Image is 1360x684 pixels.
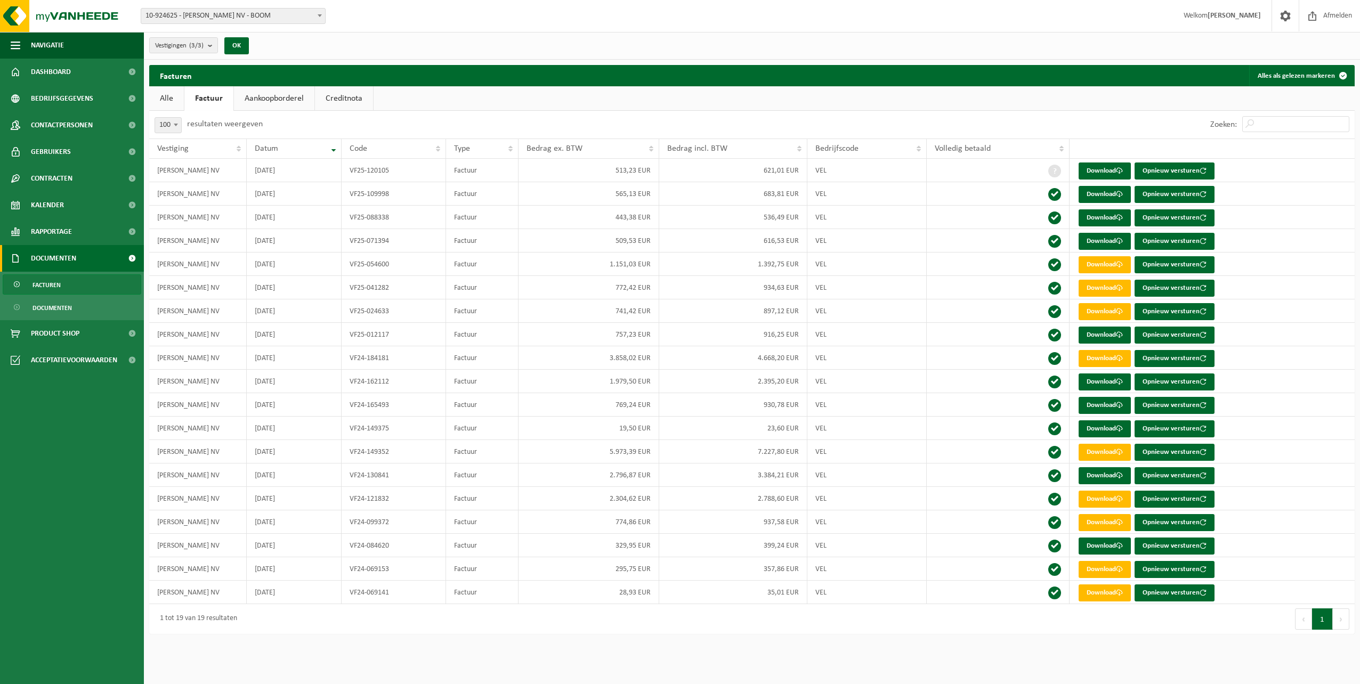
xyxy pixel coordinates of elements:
[446,534,519,557] td: Factuur
[1135,514,1215,531] button: Opnieuw versturen
[31,85,93,112] span: Bedrijfsgegevens
[807,370,927,393] td: VEL
[519,159,659,182] td: 513,23 EUR
[149,276,247,299] td: [PERSON_NAME] NV
[1079,420,1131,437] a: Download
[659,323,807,346] td: 916,25 EUR
[446,557,519,581] td: Factuur
[342,534,446,557] td: VF24-084620
[807,206,927,229] td: VEL
[342,463,446,487] td: VF24-130841
[189,42,204,49] count: (3/3)
[446,510,519,534] td: Factuur
[1135,561,1215,578] button: Opnieuw versturen
[149,393,247,417] td: [PERSON_NAME] NV
[659,229,807,253] td: 616,53 EUR
[342,393,446,417] td: VF24-165493
[149,323,247,346] td: [PERSON_NAME] NV
[446,323,519,346] td: Factuur
[659,276,807,299] td: 934,63 EUR
[446,182,519,206] td: Factuur
[149,37,218,53] button: Vestigingen(3/3)
[659,206,807,229] td: 536,49 EUR
[659,557,807,581] td: 357,86 EUR
[1135,491,1215,508] button: Opnieuw versturen
[659,299,807,323] td: 897,12 EUR
[315,86,373,111] a: Creditnota
[1135,350,1215,367] button: Opnieuw versturen
[247,299,342,323] td: [DATE]
[1135,327,1215,344] button: Opnieuw versturen
[807,346,927,370] td: VEL
[141,9,325,23] span: 10-924625 - FIEGE NV - BOOM
[519,370,659,393] td: 1.979,50 EUR
[342,346,446,370] td: VF24-184181
[149,510,247,534] td: [PERSON_NAME] NV
[807,276,927,299] td: VEL
[149,206,247,229] td: [PERSON_NAME] NV
[659,253,807,276] td: 1.392,75 EUR
[184,86,233,111] a: Factuur
[1135,373,1215,390] button: Opnieuw versturen
[342,417,446,440] td: VF24-149375
[1079,209,1131,226] a: Download
[519,557,659,581] td: 295,75 EUR
[1135,397,1215,414] button: Opnieuw versturen
[247,182,342,206] td: [DATE]
[342,370,446,393] td: VF24-162112
[31,32,64,59] span: Navigatie
[1135,444,1215,461] button: Opnieuw versturen
[1079,186,1131,203] a: Download
[247,229,342,253] td: [DATE]
[1079,444,1131,461] a: Download
[1079,397,1131,414] a: Download
[31,245,76,272] span: Documenten
[1079,561,1131,578] a: Download
[446,440,519,463] td: Factuur
[342,299,446,323] td: VF25-024633
[519,323,659,346] td: 757,23 EUR
[446,206,519,229] td: Factuur
[519,299,659,323] td: 741,42 EUR
[155,117,182,133] span: 100
[31,165,72,192] span: Contracten
[807,557,927,581] td: VEL
[659,440,807,463] td: 7.227,80 EUR
[33,275,61,295] span: Facturen
[224,37,249,54] button: OK
[342,440,446,463] td: VF24-149352
[247,159,342,182] td: [DATE]
[342,206,446,229] td: VF25-088338
[807,182,927,206] td: VEL
[1135,303,1215,320] button: Opnieuw versturen
[807,299,927,323] td: VEL
[247,581,342,604] td: [DATE]
[1135,538,1215,555] button: Opnieuw versturen
[807,417,927,440] td: VEL
[31,320,79,347] span: Product Shop
[342,581,446,604] td: VF24-069141
[1079,538,1131,555] a: Download
[149,229,247,253] td: [PERSON_NAME] NV
[247,370,342,393] td: [DATE]
[659,510,807,534] td: 937,58 EUR
[247,393,342,417] td: [DATE]
[1135,280,1215,297] button: Opnieuw versturen
[247,323,342,346] td: [DATE]
[659,534,807,557] td: 399,24 EUR
[31,218,72,245] span: Rapportage
[342,229,446,253] td: VF25-071394
[149,534,247,557] td: [PERSON_NAME] NV
[519,346,659,370] td: 3.858,02 EUR
[31,347,117,373] span: Acceptatievoorwaarden
[1249,65,1354,86] button: Alles als gelezen markeren
[446,417,519,440] td: Factuur
[342,182,446,206] td: VF25-109998
[1135,233,1215,250] button: Opnieuw versturen
[1210,120,1237,129] label: Zoeken:
[807,159,927,182] td: VEL
[149,370,247,393] td: [PERSON_NAME] NV
[149,463,247,487] td: [PERSON_NAME] NV
[446,463,519,487] td: Factuur
[446,229,519,253] td: Factuur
